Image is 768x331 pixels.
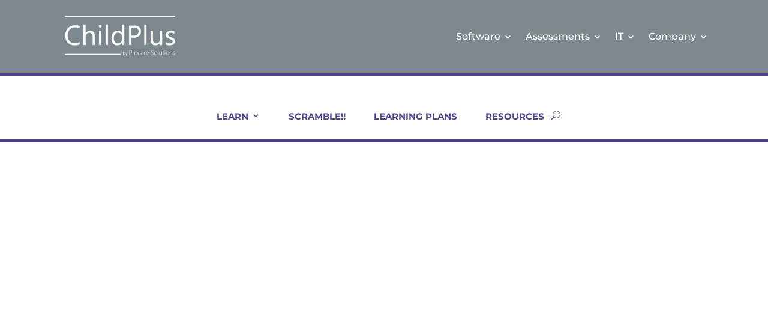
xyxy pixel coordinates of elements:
[274,111,346,139] a: SCRAMBLE!!
[615,12,635,61] a: IT
[470,111,544,139] a: RESOURCES
[359,111,457,139] a: LEARNING PLANS
[202,111,260,139] a: LEARN
[526,12,602,61] a: Assessments
[649,12,708,61] a: Company
[456,12,512,61] a: Software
